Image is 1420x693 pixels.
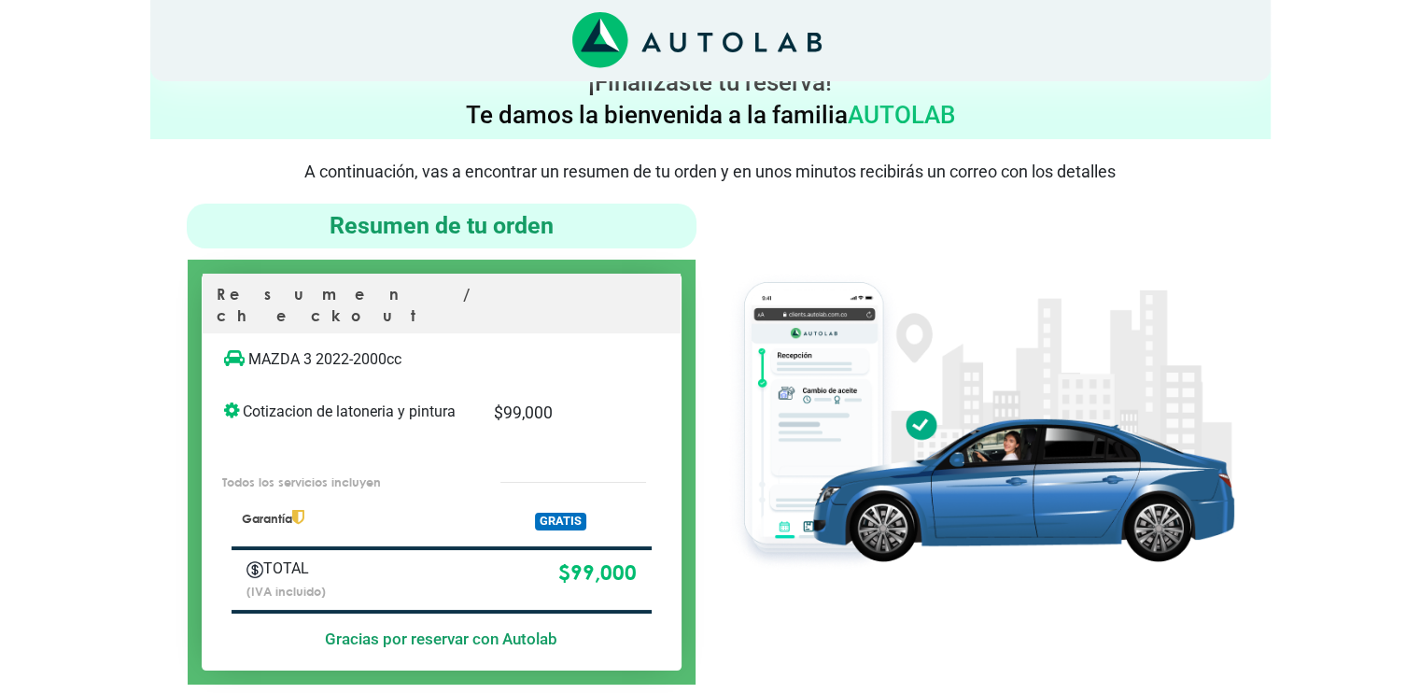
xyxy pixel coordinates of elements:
h4: Resumen de tu orden [194,211,689,241]
h5: Gracias por reservar con Autolab [232,629,652,648]
p: Garantía [242,510,467,528]
p: Cotizacion de latoneria y pintura [224,401,466,423]
span: GRATIS [535,513,586,530]
p: $ 99,000 [420,558,636,589]
a: Link al sitio de autolab [572,31,822,49]
p: Resumen / checkout [217,284,667,333]
h4: ¡Finalizaste tu reserva! Te damos la bienvenida a la familia [158,66,1263,132]
small: (IVA incluido) [246,584,326,599]
p: $ 99,000 [494,401,620,425]
p: TOTAL [246,558,393,580]
p: Todos los servicios incluyen [222,474,461,491]
p: A continuación, vas a encontrar un resumen de tu orden y en unos minutos recibirás un correo con ... [150,162,1271,181]
p: MAZDA 3 2022-2000cc [224,348,621,371]
img: Autobooking-Iconos-23.png [246,561,263,578]
span: AUTOLAB [848,101,955,129]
